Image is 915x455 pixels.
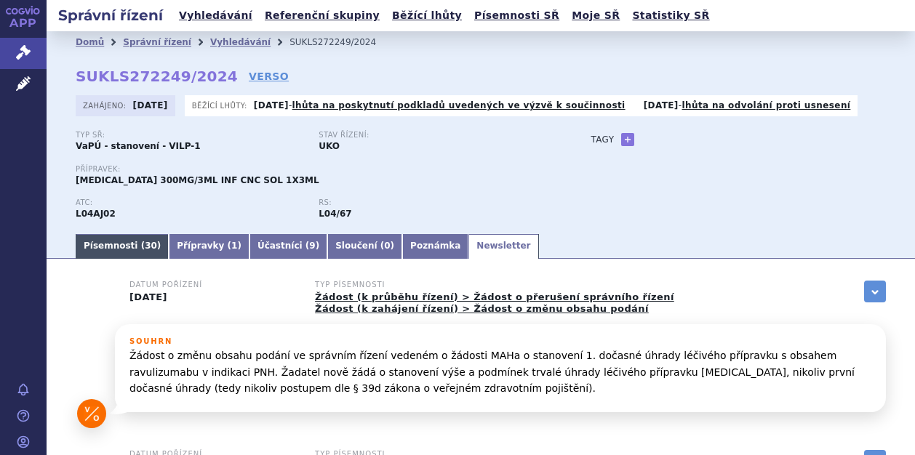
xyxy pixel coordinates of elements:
[76,209,116,219] strong: RAVULIZUMAB
[76,68,238,85] strong: SUKLS272249/2024
[319,198,547,207] p: RS:
[129,281,297,289] h3: Datum pořízení
[175,6,257,25] a: Vyhledávání
[83,100,129,111] span: Zahájeno:
[231,241,237,251] span: 1
[254,100,626,111] p: -
[123,37,191,47] a: Správní řízení
[76,234,169,259] a: Písemnosti (30)
[567,6,624,25] a: Moje SŘ
[133,100,168,110] strong: [DATE]
[192,100,250,111] span: Běžící lhůty:
[76,141,201,151] strong: VaPÚ - stanovení - VILP-1
[254,100,289,110] strong: [DATE]
[327,234,402,259] a: Sloučení (0)
[47,5,175,25] h2: Správní řízení
[319,131,547,140] p: Stav řízení:
[210,37,271,47] a: Vyhledávání
[76,198,304,207] p: ATC:
[249,234,327,259] a: Účastníci (9)
[319,141,340,151] strong: UKO
[621,133,634,146] a: +
[292,100,626,110] a: lhůta na poskytnutí podkladů uvedených ve výzvě k součinnosti
[129,347,871,396] p: Žádost o změnu obsahu podání ve správním řízení vedeném o žádosti MAHa o stanovení 1. dočasné úhr...
[628,6,714,25] a: Statistiky SŘ
[319,209,351,219] strong: ravulizumab
[384,241,390,251] span: 0
[644,100,679,110] strong: [DATE]
[289,31,395,53] li: SUKLS272249/2024
[145,241,157,251] span: 30
[591,131,614,148] h3: Tagy
[76,165,562,174] p: Přípravek:
[76,175,319,185] span: [MEDICAL_DATA] 300MG/3ML INF CNC SOL 1X3ML
[315,291,674,302] a: Žádost (k průběhu řízení) > Žádost o přerušení správního řízení
[470,6,564,25] a: Písemnosti SŘ
[249,69,289,84] a: VERSO
[129,291,297,303] p: [DATE]
[468,234,538,259] a: Newsletter
[315,303,649,314] a: Žádost (k zahájení řízení) > Žádost o změnu obsahu podání
[644,100,851,111] p: -
[402,234,468,259] a: Poznámka
[260,6,384,25] a: Referenční skupiny
[76,131,304,140] p: Typ SŘ:
[388,6,466,25] a: Běžící lhůty
[169,234,249,259] a: Přípravky (1)
[682,100,850,110] a: lhůta na odvolání proti usnesení
[315,281,674,289] h3: Typ písemnosti
[309,241,315,251] span: 9
[864,281,886,302] a: zobrazit vše
[129,337,871,346] h3: Souhrn
[76,37,104,47] a: Domů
